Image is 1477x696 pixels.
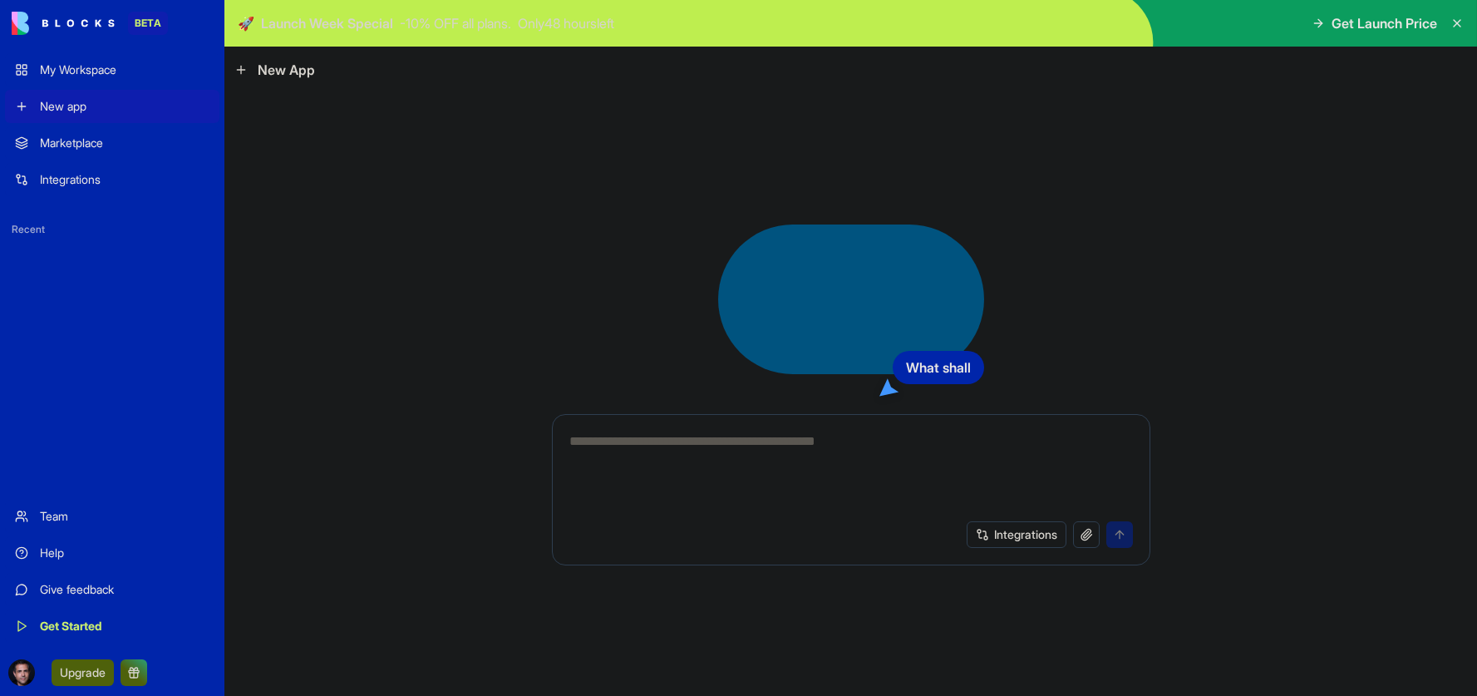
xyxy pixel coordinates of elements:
[5,500,219,533] a: Team
[967,521,1066,548] button: Integrations
[40,135,209,151] div: Marketplace
[5,536,219,570] a: Help
[52,664,114,680] a: Upgrade
[52,659,114,686] button: Upgrade
[40,581,209,598] div: Give feedback
[5,573,219,606] a: Give feedback
[8,659,35,686] img: ACg8ocJicDVjS4wXUrAQM8z_jqkUDptPyfb6wGS-Z7BeqooYHriliStt=s96-c
[238,13,254,33] span: 🚀
[1332,13,1437,33] span: Get Launch Price
[518,13,614,33] p: Only 48 hours left
[40,171,209,188] div: Integrations
[40,618,209,634] div: Get Started
[40,98,209,115] div: New app
[128,12,168,35] div: BETA
[400,13,511,33] p: - 10 % OFF all plans.
[5,126,219,160] a: Marketplace
[261,13,393,33] span: Launch Week Special
[5,90,219,123] a: New app
[40,545,209,561] div: Help
[40,62,209,78] div: My Workspace
[12,12,115,35] img: logo
[12,12,168,35] a: BETA
[5,53,219,86] a: My Workspace
[40,508,209,525] div: Team
[5,610,219,643] a: Get Started
[893,351,984,384] div: What shall
[258,60,315,80] span: New App
[5,223,219,236] span: Recent
[5,163,219,196] a: Integrations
